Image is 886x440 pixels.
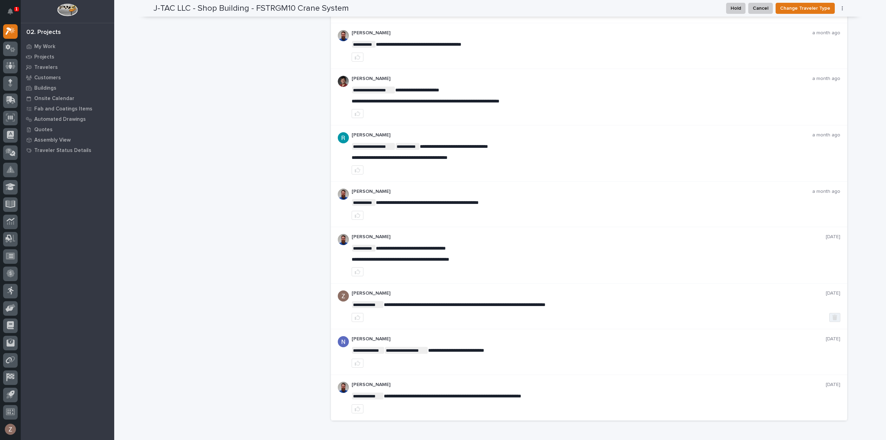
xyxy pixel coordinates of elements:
button: Delete post [829,313,840,322]
span: Change Traveler Type [780,4,830,12]
p: [DATE] [826,290,840,296]
img: AGNmyxac9iQmFt5KMn4yKUk2u-Y3CYPXgWg2Ri7a09A=s96-c [338,290,349,302]
p: [PERSON_NAME] [352,234,826,240]
img: 6hTokn1ETDGPf9BPokIQ [338,382,349,393]
p: [DATE] [826,336,840,342]
p: a month ago [812,30,840,36]
p: Quotes [34,127,53,133]
h2: J-TAC LLC - Shop Building - FSTRGM10 Crane System [153,3,349,14]
p: [PERSON_NAME] [352,336,826,342]
button: Hold [726,3,745,14]
p: Onsite Calendar [34,96,74,102]
button: users-avatar [3,422,18,437]
a: Buildings [21,83,114,93]
button: like this post [352,53,363,62]
p: Customers [34,75,61,81]
a: Onsite Calendar [21,93,114,104]
p: a month ago [812,189,840,195]
a: Projects [21,52,114,62]
p: [PERSON_NAME] [352,382,826,388]
p: [PERSON_NAME] [352,132,812,138]
p: [PERSON_NAME] [352,290,826,296]
p: Automated Drawings [34,116,86,123]
button: like this post [352,313,363,322]
a: Customers [21,72,114,83]
p: 1 [15,7,18,11]
button: like this post [352,267,363,276]
button: Change Traveler Type [776,3,835,14]
button: Notifications [3,4,18,19]
p: Buildings [34,85,56,91]
button: like this post [352,165,363,174]
a: Assembly View [21,135,114,145]
a: Traveler Status Details [21,145,114,155]
p: [PERSON_NAME] [352,30,812,36]
p: Projects [34,54,54,60]
img: 6hTokn1ETDGPf9BPokIQ [338,234,349,245]
button: like this post [352,109,363,118]
a: Travelers [21,62,114,72]
p: a month ago [812,76,840,82]
img: AAcHTteuQEK04Eo7TKivd0prvPv7DcCqBy2rdUmKrKBKNcQJ=s96-c [338,336,349,347]
img: 6hTokn1ETDGPf9BPokIQ [338,189,349,200]
img: 6hTokn1ETDGPf9BPokIQ [338,30,349,41]
p: [DATE] [826,234,840,240]
p: Travelers [34,64,58,71]
p: [PERSON_NAME] [352,76,812,82]
p: [DATE] [826,382,840,388]
span: Cancel [753,4,768,12]
button: like this post [352,359,363,368]
p: Traveler Status Details [34,147,91,154]
div: 02. Projects [26,29,61,36]
p: Fab and Coatings Items [34,106,92,112]
a: Quotes [21,124,114,135]
img: Workspace Logo [57,3,78,16]
a: My Work [21,41,114,52]
img: ACg8ocLIQ8uTLu8xwXPI_zF_j4cWilWA_If5Zu0E3tOGGkFk=s96-c [338,132,349,143]
button: Cancel [748,3,773,14]
span: Hold [731,4,741,12]
div: Notifications1 [9,8,18,19]
button: like this post [352,404,363,413]
a: Fab and Coatings Items [21,104,114,114]
p: Assembly View [34,137,71,143]
p: My Work [34,44,55,50]
button: like this post [352,211,363,220]
p: a month ago [812,132,840,138]
a: Automated Drawings [21,114,114,124]
img: ROij9lOReuV7WqYxWfnW [338,76,349,87]
p: [PERSON_NAME] [352,189,812,195]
